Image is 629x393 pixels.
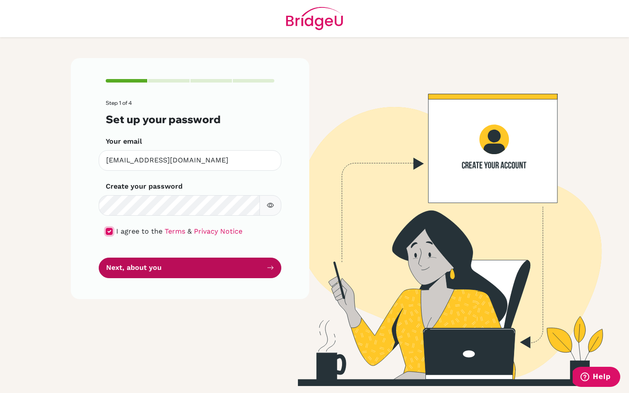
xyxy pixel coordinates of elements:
input: Insert your email* [99,150,281,171]
label: Your email [106,136,142,147]
span: & [187,227,192,235]
h3: Set up your password [106,113,274,126]
iframe: Opens a widget where you can find more information [573,367,620,389]
a: Terms [165,227,185,235]
label: Create your password [106,181,183,192]
button: Next, about you [99,258,281,278]
span: Step 1 of 4 [106,100,132,106]
span: I agree to the [116,227,162,235]
a: Privacy Notice [194,227,242,235]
